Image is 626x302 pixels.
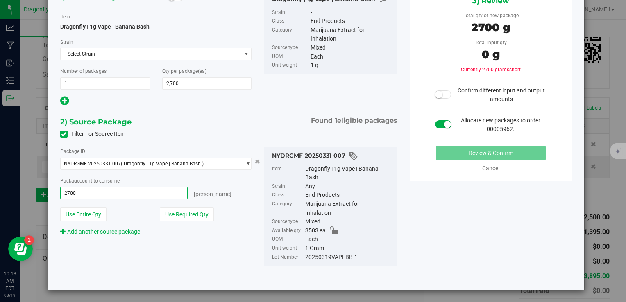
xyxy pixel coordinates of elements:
[482,165,499,171] a: Cancel
[272,253,303,262] label: Lot Number
[305,217,393,226] div: Mixed
[60,23,150,30] span: Dragonfly | 1g Vape | Banana Bash
[461,117,540,132] span: Allocate new packages to order 00005962.
[272,52,309,61] label: UOM
[272,26,309,43] label: Category
[272,182,303,191] label: Strain
[305,244,393,253] div: 1 Gram
[61,48,241,60] span: Select Strain
[272,191,303,200] label: Class
[311,116,397,126] span: Found eligible packages
[305,182,393,191] div: Any
[198,68,206,74] span: (ea)
[305,200,393,217] div: Marijuana Extract for Inhalation
[509,67,521,72] span: short
[61,78,150,89] input: 1
[272,217,303,226] label: Source type
[472,21,510,34] span: 2700 g
[311,61,392,70] div: 1 g
[272,8,309,17] label: Strain
[163,78,252,89] input: 2,700
[241,158,251,169] span: select
[79,178,92,184] span: count
[60,68,107,74] span: Number of packages
[60,13,70,20] label: Item
[272,43,309,52] label: Source type
[194,191,231,197] span: [PERSON_NAME]
[463,13,519,18] span: Total qty of new package
[461,67,521,72] span: Currently 2700 grams
[272,235,303,244] label: UOM
[305,235,393,244] div: Each
[60,130,125,138] label: Filter For Source Item
[60,116,132,128] span: 2) Source Package
[64,161,121,167] span: NYDRGMF-20250331-007
[60,149,85,154] span: Package ID
[311,43,392,52] div: Mixed
[311,8,392,17] div: -
[60,38,73,46] label: Strain
[305,165,393,182] div: Dragonfly | 1g Vape | Banana Bash
[60,207,107,221] button: Use Entire Qty
[458,87,545,102] span: Confirm different input and output amounts
[241,48,251,60] span: select
[160,207,214,221] button: Use Required Qty
[475,40,507,45] span: Total input qty
[24,235,34,245] iframe: Resource center unread badge
[272,200,303,217] label: Category
[305,226,326,235] span: 3503 ea
[311,52,392,61] div: Each
[121,161,204,167] span: ( Dragonfly | 1g Vape | Banana Bash )
[436,146,546,160] button: Review & Confirm
[272,17,309,26] label: Class
[272,244,303,253] label: Unit weight
[60,99,69,106] span: Add new output
[335,117,337,124] span: 1
[272,151,392,161] div: NYDRGMF-20250331-007
[272,165,303,182] label: Item
[311,26,392,43] div: Marijuana Extract for Inhalation
[305,191,393,200] div: End Products
[305,253,393,262] div: 20250319VAPEBB-1
[8,237,33,261] iframe: Resource center
[311,17,392,26] div: End Products
[60,228,140,235] a: Add another source package
[162,68,206,74] span: Qty per package
[272,226,303,235] label: Available qty
[272,61,309,70] label: Unit weight
[482,48,500,61] span: 0 g
[252,156,263,167] button: Cancel button
[60,178,120,184] span: Package to consume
